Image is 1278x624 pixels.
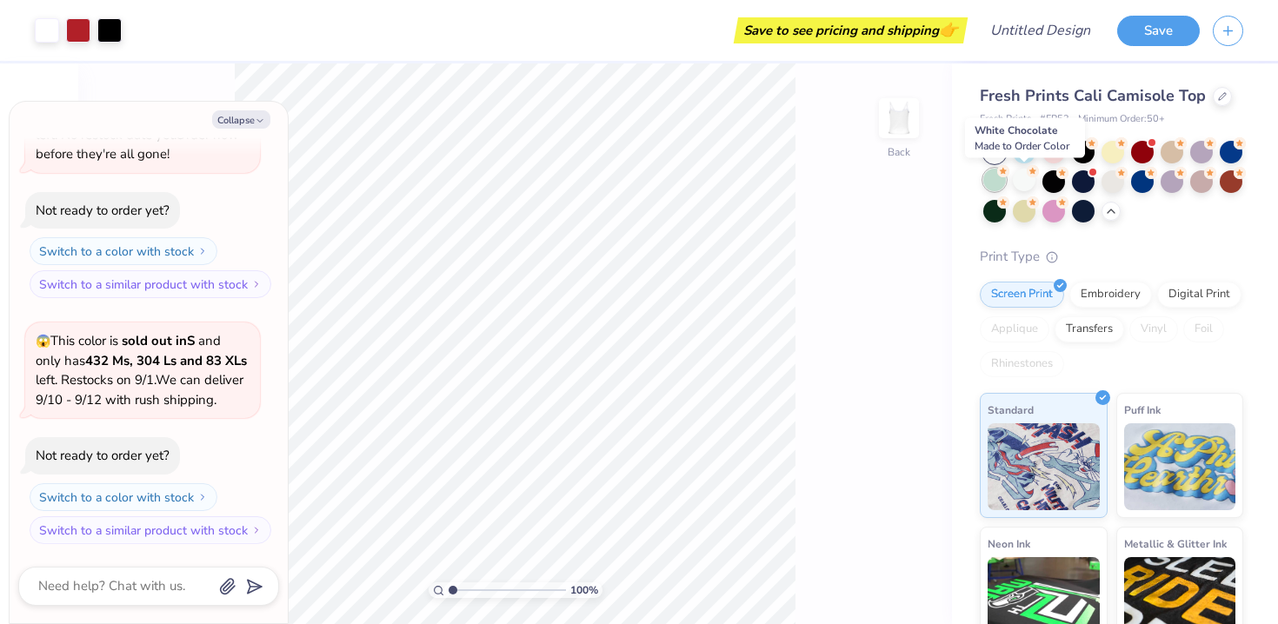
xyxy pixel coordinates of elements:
[1129,316,1178,342] div: Vinyl
[1117,16,1200,46] button: Save
[976,13,1104,48] input: Untitled Design
[197,246,208,256] img: Switch to a color with stock
[1078,112,1165,127] span: Minimum Order: 50 +
[1124,423,1236,510] img: Puff Ink
[30,237,217,265] button: Switch to a color with stock
[30,270,271,298] button: Switch to a similar product with stock
[212,110,270,129] button: Collapse
[1069,282,1152,308] div: Embroidery
[988,534,1030,553] span: Neon Ink
[980,351,1064,377] div: Rhinestones
[36,202,170,219] div: Not ready to order yet?
[980,85,1206,106] span: Fresh Prints Cali Camisole Top
[251,525,262,535] img: Switch to a similar product with stock
[980,282,1064,308] div: Screen Print
[965,118,1085,158] div: White Chocolate
[1157,282,1241,308] div: Digital Print
[122,332,195,349] strong: sold out in S
[980,247,1243,267] div: Print Type
[1055,316,1124,342] div: Transfers
[36,447,170,464] div: Not ready to order yet?
[988,401,1034,419] span: Standard
[85,352,247,369] strong: 432 Ms, 304 Ls and 83 XLs
[738,17,963,43] div: Save to see pricing and shipping
[888,144,910,160] div: Back
[1124,401,1161,419] span: Puff Ink
[988,423,1100,510] img: Standard
[36,333,50,349] span: 😱
[980,316,1049,342] div: Applique
[30,516,271,544] button: Switch to a similar product with stock
[30,483,217,511] button: Switch to a color with stock
[1183,316,1224,342] div: Foil
[197,492,208,502] img: Switch to a color with stock
[975,139,1069,153] span: Made to Order Color
[251,279,262,289] img: Switch to a similar product with stock
[939,19,958,40] span: 👉
[570,582,598,598] span: 100 %
[1124,534,1227,553] span: Metallic & Glitter Ink
[882,101,916,136] img: Back
[36,332,247,408] span: This color is and only has left . Restocks on 9/1. We can deliver 9/10 - 9/12 with rush shipping.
